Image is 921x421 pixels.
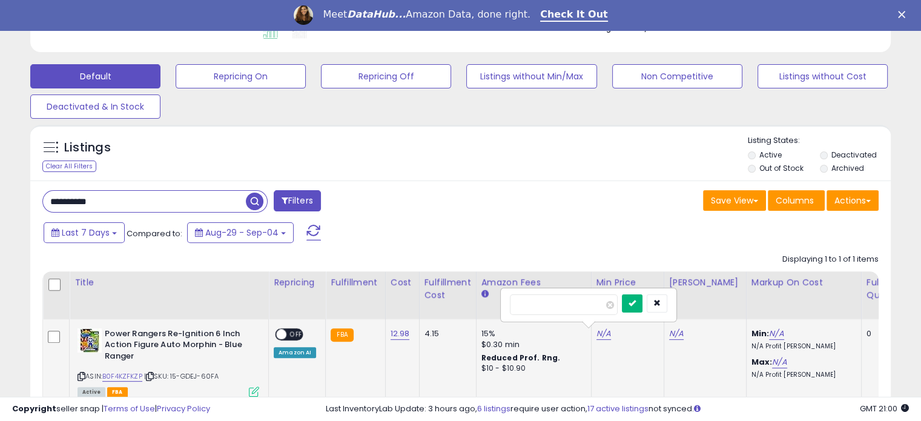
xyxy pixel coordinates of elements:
[12,403,210,415] div: seller snap | |
[187,222,294,243] button: Aug-29 - Sep-04
[669,328,684,340] a: N/A
[205,227,279,239] span: Aug-29 - Sep-04
[748,135,891,147] p: Listing States:
[612,64,742,88] button: Non Competitive
[639,22,653,34] span: N/A
[157,403,210,414] a: Privacy Policy
[176,64,306,88] button: Repricing On
[827,190,879,211] button: Actions
[751,371,852,379] p: N/A Profit [PERSON_NAME]
[867,328,904,339] div: 0
[540,8,608,22] a: Check It Out
[107,387,128,397] span: FBA
[78,328,259,396] div: ASIN:
[481,363,582,374] div: $10 - $10.90
[294,5,313,25] img: Profile image for Georgie
[759,150,782,160] label: Active
[543,23,637,33] b: Short Term Storage Fees:
[831,163,863,173] label: Archived
[477,403,510,414] a: 6 listings
[12,403,56,414] strong: Copyright
[831,150,876,160] label: Deactivated
[759,163,804,173] label: Out of Stock
[481,339,582,350] div: $0.30 min
[768,190,825,211] button: Columns
[127,228,182,239] span: Compared to:
[481,289,489,300] small: Amazon Fees.
[105,328,252,365] b: Power Rangers Re-Ignition 6 Inch Action Figure Auto Morphin - Blue Ranger
[44,222,125,243] button: Last 7 Days
[772,356,787,368] a: N/A
[596,276,659,289] div: Min Price
[776,194,814,207] span: Columns
[274,190,321,211] button: Filters
[587,403,649,414] a: 17 active listings
[104,403,155,414] a: Terms of Use
[751,328,770,339] b: Min:
[391,328,410,340] a: 12.98
[481,353,561,363] b: Reduced Prof. Rng.
[898,11,910,18] div: Close
[74,276,263,289] div: Title
[867,276,908,302] div: Fulfillable Quantity
[758,64,888,88] button: Listings without Cost
[274,347,316,358] div: Amazon AI
[669,276,741,289] div: [PERSON_NAME]
[30,94,160,119] button: Deactivated & In Stock
[78,387,105,397] span: All listings currently available for purchase on Amazon
[703,190,766,211] button: Save View
[347,8,406,20] i: DataHub...
[30,64,160,88] button: Default
[391,276,414,289] div: Cost
[751,342,852,351] p: N/A Profit [PERSON_NAME]
[596,328,611,340] a: N/A
[102,371,142,382] a: B0F4KZFKZP
[769,328,784,340] a: N/A
[424,328,467,339] div: 4.15
[746,271,861,319] th: The percentage added to the cost of goods (COGS) that forms the calculator for Min & Max prices.
[424,276,471,302] div: Fulfillment Cost
[326,403,909,415] div: Last InventoryLab Update: 3 hours ago, require user action, not synced.
[751,356,773,368] b: Max:
[860,403,909,414] span: 2025-09-12 21:00 GMT
[331,276,380,289] div: Fulfillment
[42,161,96,172] div: Clear All Filters
[144,371,219,381] span: | SKU: 15-GDEJ-60FA
[321,64,451,88] button: Repricing Off
[466,64,596,88] button: Listings without Min/Max
[481,328,582,339] div: 15%
[64,139,111,156] h5: Listings
[331,328,353,342] small: FBA
[323,8,530,21] div: Meet Amazon Data, done right.
[286,329,306,339] span: OFF
[782,254,879,265] div: Displaying 1 to 1 of 1 items
[481,276,586,289] div: Amazon Fees
[78,328,102,353] img: 51FXLDHifPL._SL40_.jpg
[751,276,856,289] div: Markup on Cost
[62,227,110,239] span: Last 7 Days
[274,276,320,289] div: Repricing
